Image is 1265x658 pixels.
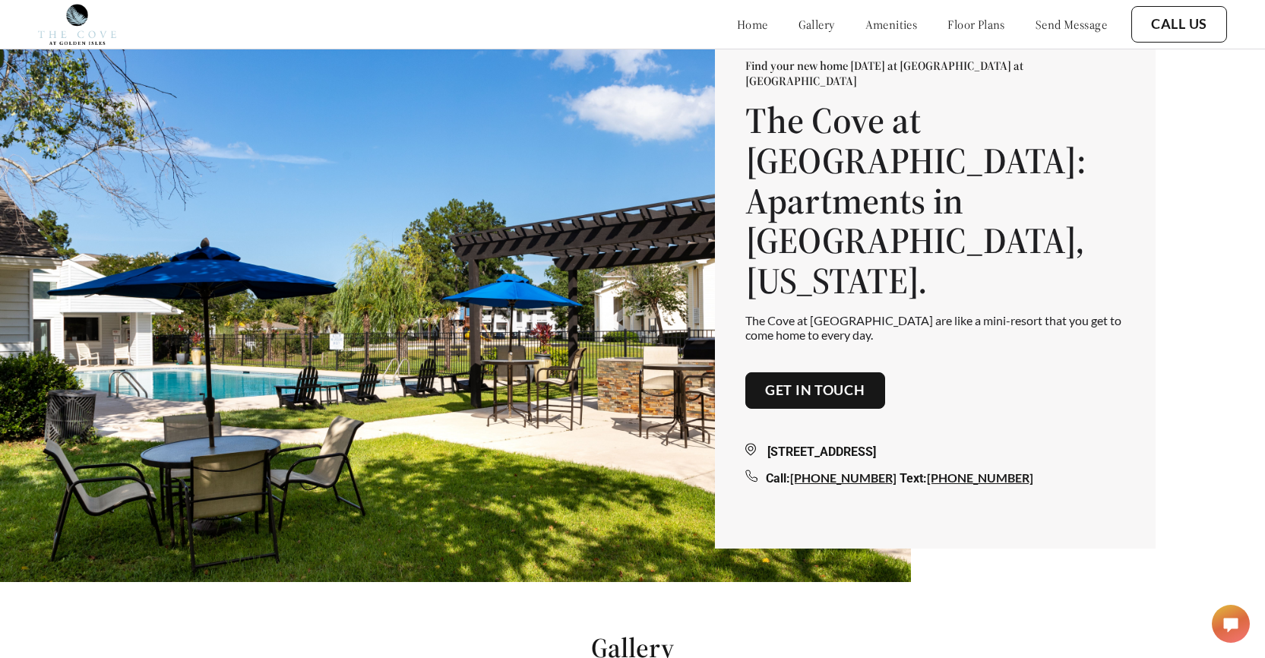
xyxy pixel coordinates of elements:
p: Find your new home [DATE] at [GEOGRAPHIC_DATA] at [GEOGRAPHIC_DATA] [745,58,1125,88]
span: Text: [900,471,927,486]
button: Get in touch [745,372,885,409]
a: Call Us [1151,16,1207,33]
a: home [737,17,768,32]
button: Call Us [1131,6,1227,43]
p: The Cove at [GEOGRAPHIC_DATA] are like a mini-resort that you get to come home to every day. [745,313,1125,342]
a: send message [1036,17,1107,32]
a: [PHONE_NUMBER] [790,470,897,485]
a: Get in touch [765,382,865,399]
div: [STREET_ADDRESS] [745,443,1125,461]
span: Call: [766,471,790,486]
a: floor plans [947,17,1005,32]
a: amenities [865,17,918,32]
h1: The Cove at [GEOGRAPHIC_DATA]: Apartments in [GEOGRAPHIC_DATA], [US_STATE]. [745,100,1125,301]
a: [PHONE_NUMBER] [927,470,1033,485]
a: gallery [799,17,835,32]
img: cove_at_golden_isles_logo.png [38,4,116,45]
